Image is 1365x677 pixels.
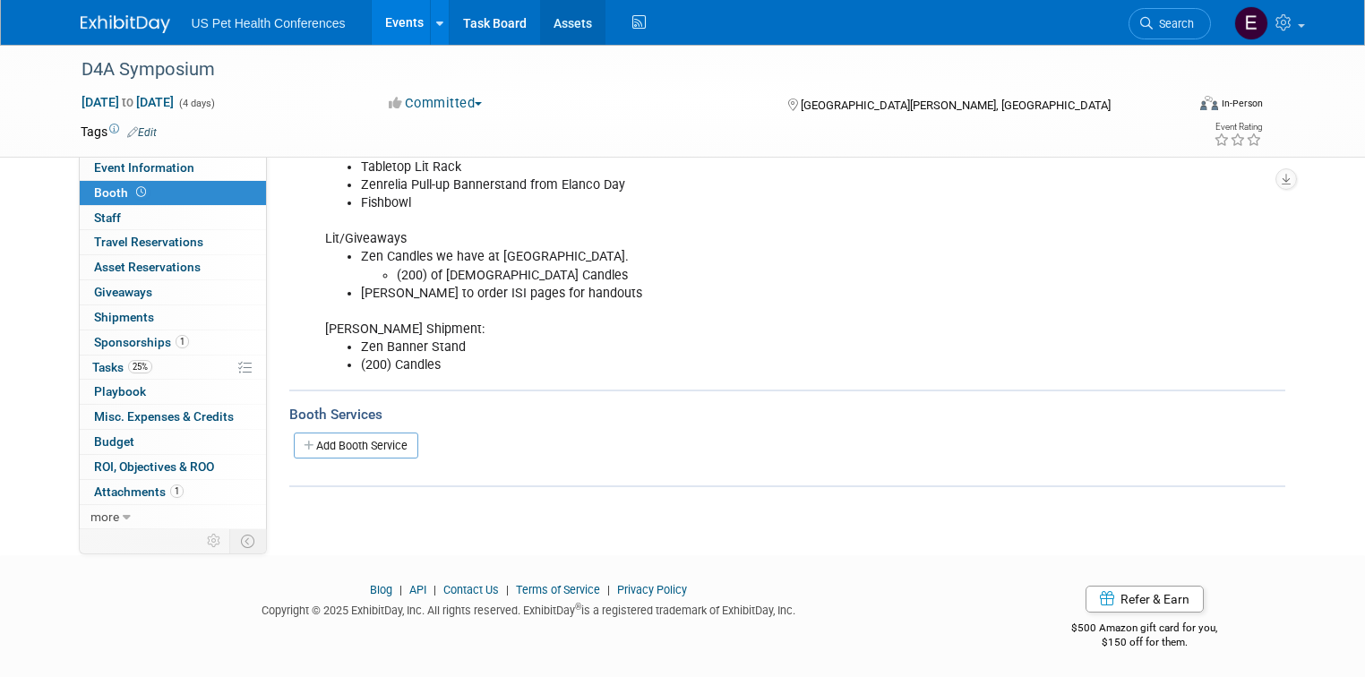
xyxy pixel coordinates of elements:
[177,98,215,109] span: (4 days)
[1088,93,1263,120] div: Event Format
[94,185,150,200] span: Booth
[1086,586,1204,613] a: Refer & Earn
[94,260,201,274] span: Asset Reservations
[80,255,266,279] a: Asset Reservations
[313,114,1094,383] div: Display Materials: Lit/Giveaways [PERSON_NAME] Shipment:
[80,505,266,529] a: more
[80,330,266,355] a: Sponsorships1
[80,455,266,479] a: ROI, Objectives & ROO
[80,280,266,304] a: Giveaways
[1004,609,1285,650] div: $500 Amazon gift card for you,
[361,159,1083,176] li: Tabletop Lit Rack
[94,285,152,299] span: Giveaways
[617,583,687,596] a: Privacy Policy
[1153,17,1194,30] span: Search
[80,230,266,254] a: Travel Reservations
[94,160,194,175] span: Event Information
[229,529,266,553] td: Toggle Event Tabs
[801,99,1111,112] span: [GEOGRAPHIC_DATA][PERSON_NAME], [GEOGRAPHIC_DATA]
[361,194,1083,212] li: Fishbowl
[176,335,189,348] span: 1
[80,405,266,429] a: Misc. Expenses & Credits
[361,248,1083,284] li: Zen Candles we have at [GEOGRAPHIC_DATA].
[395,583,407,596] span: |
[80,181,266,205] a: Booth
[1004,635,1285,650] div: $150 off for them.
[382,94,489,113] button: Committed
[94,384,146,398] span: Playbook
[516,583,600,596] a: Terms of Service
[370,583,392,596] a: Blog
[80,156,266,180] a: Event Information
[361,176,1083,194] li: Zenrelia Pull-up Bannerstand from Elanco Day
[127,126,157,139] a: Edit
[80,480,266,504] a: Attachments1
[75,54,1163,86] div: D4A Symposium
[289,405,1285,424] div: Booth Services
[92,360,152,374] span: Tasks
[1129,8,1211,39] a: Search
[81,123,157,141] td: Tags
[170,484,184,498] span: 1
[94,484,184,499] span: Attachments
[361,285,1083,303] li: [PERSON_NAME] to order ISI pages for handouts
[80,380,266,404] a: Playbook
[294,433,418,458] a: Add Booth Service
[192,16,346,30] span: US Pet Health Conferences
[119,95,136,109] span: to
[81,15,170,33] img: ExhibitDay
[1234,6,1268,40] img: Erika Plata
[133,185,150,199] span: Booth not reserved yet
[94,434,134,449] span: Budget
[361,356,1083,374] li: (200) Candles
[429,583,441,596] span: |
[128,360,152,373] span: 25%
[90,510,119,524] span: more
[199,529,230,553] td: Personalize Event Tab Strip
[80,430,266,454] a: Budget
[81,94,175,110] span: [DATE] [DATE]
[94,235,203,249] span: Travel Reservations
[94,459,214,474] span: ROI, Objectives & ROO
[575,602,581,612] sup: ®
[443,583,499,596] a: Contact Us
[94,409,234,424] span: Misc. Expenses & Credits
[80,206,266,230] a: Staff
[80,356,266,380] a: Tasks25%
[1214,123,1262,132] div: Event Rating
[361,338,1083,356] li: Zen Banner Stand
[603,583,614,596] span: |
[1200,96,1218,110] img: Format-Inperson.png
[502,583,513,596] span: |
[94,335,189,349] span: Sponsorships
[94,310,154,324] span: Shipments
[1221,97,1263,110] div: In-Person
[409,583,426,596] a: API
[80,305,266,330] a: Shipments
[94,210,121,225] span: Staff
[81,598,977,619] div: Copyright © 2025 ExhibitDay, Inc. All rights reserved. ExhibitDay is a registered trademark of Ex...
[397,267,1083,285] li: (200) of [DEMOGRAPHIC_DATA] Candles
